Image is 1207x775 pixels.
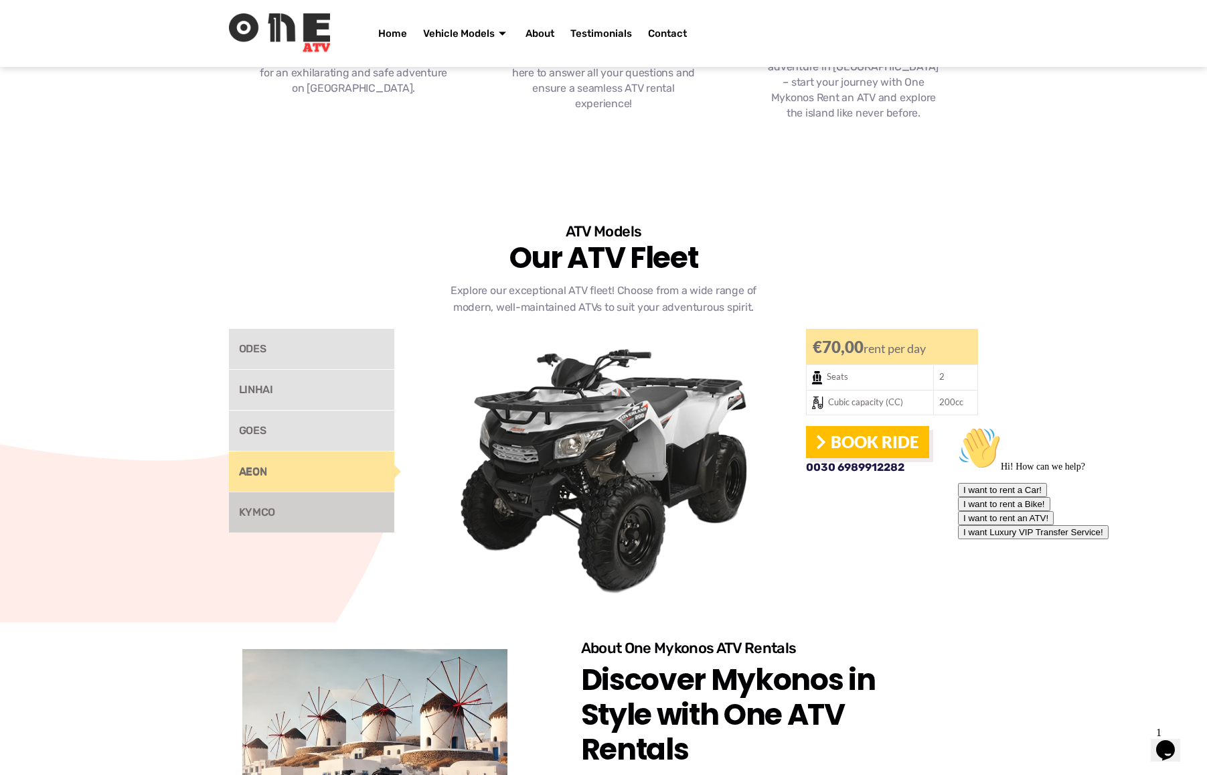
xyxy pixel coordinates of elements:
a: KYMCO [229,492,395,533]
p: Gear up for an unforgettable adventure in [GEOGRAPHIC_DATA] – start your journey with One Mykonos... [765,44,941,121]
button: I want to rent a Car! [5,62,94,76]
a: Testimonials [562,7,640,60]
div: 👋Hi! How can we help?I want to rent a Car!I want to rent a Bike!I want to rent an ATV!I want Luxu... [5,5,246,118]
button: I want Luxury VIP Transfer Service! [5,104,156,118]
td: Cubic capacity (CC) [807,390,933,415]
img: Cubic capacity (CC) [812,397,823,409]
iframe: chat widget [953,421,1194,715]
h2: Our ATV Fleet [443,240,765,275]
p: Explore our exceptional ATV fleet! Choose from a wide range of modern, well-maintained ATVs to su... [443,282,765,315]
div: €70,00 [806,329,978,364]
h3: About One Mykonos ATV Rentals [581,639,918,657]
span: rent per day [864,341,926,356]
a: Contact [640,7,695,60]
img: AEON [421,329,786,608]
a: Vehicle Models [415,7,517,60]
a: 0030 6989912282 [806,459,904,476]
a: Home [370,7,415,60]
h2: Discover Mykonos in Style with One ATV Rentals [581,662,918,767]
td: 200cc [933,390,977,415]
a: AEON [229,451,395,492]
a: About [517,7,562,60]
a: GOES [229,411,395,451]
img: :wave: [5,5,48,48]
img: Seats [812,371,822,384]
h3: ATV Models [443,222,765,240]
a: Book Ride [806,426,929,458]
span: Hi! How can we help? [5,40,133,50]
p: Contact our team for personalized assistance and support. Our experts are here to answer all your... [506,34,701,111]
td: Seats [807,364,933,390]
iframe: chat widget [1151,721,1194,762]
span: 0030 6989912282 [806,461,904,474]
button: I want to rent a Bike! [5,76,98,90]
button: I want to rent an ATV! [5,90,101,104]
a: LINHAI [229,370,395,410]
a: ODES [229,329,395,369]
td: 2 [933,364,977,390]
